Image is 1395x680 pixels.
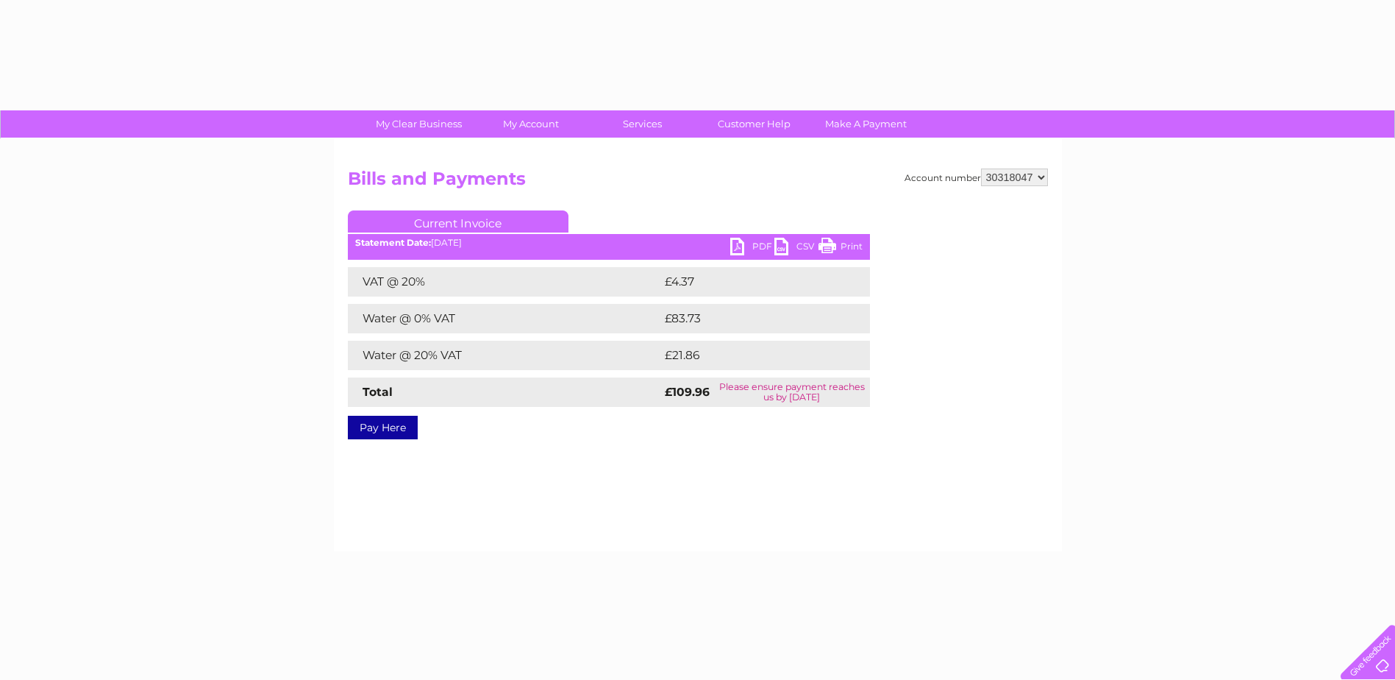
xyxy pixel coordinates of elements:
div: Account number [905,169,1048,186]
a: PDF [730,238,774,259]
a: CSV [774,238,818,259]
strong: Total [363,385,393,399]
a: Services [582,110,703,138]
td: Please ensure payment reaches us by [DATE] [714,378,870,407]
div: [DATE] [348,238,870,248]
a: Make A Payment [805,110,927,138]
td: Water @ 20% VAT [348,341,661,370]
td: VAT @ 20% [348,267,661,297]
a: Print [818,238,863,259]
b: Statement Date: [355,237,431,248]
a: My Clear Business [358,110,479,138]
a: Pay Here [348,416,418,439]
td: £83.73 [661,304,840,333]
a: Customer Help [693,110,815,138]
td: £4.37 [661,267,835,297]
td: £21.86 [661,341,839,370]
a: My Account [470,110,591,138]
strong: £109.96 [665,385,710,399]
td: Water @ 0% VAT [348,304,661,333]
h2: Bills and Payments [348,169,1048,196]
a: Current Invoice [348,210,568,233]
